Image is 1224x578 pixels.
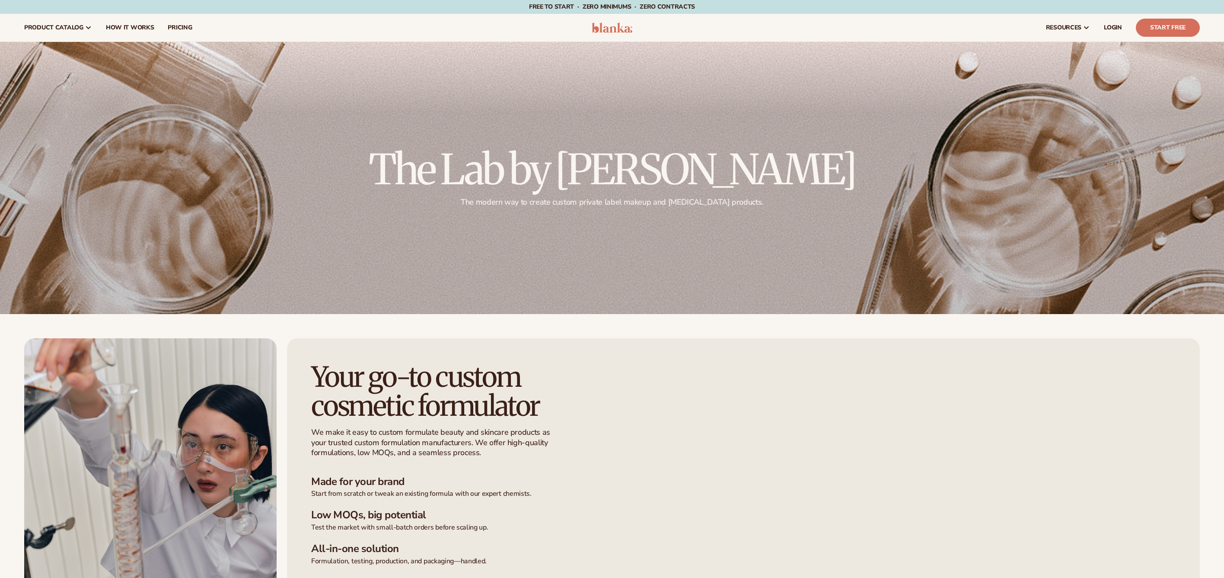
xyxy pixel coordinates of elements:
[1136,19,1200,37] a: Start Free
[99,14,161,42] a: How It Works
[311,427,555,458] p: We make it easy to custom formulate beauty and skincare products as your trusted custom formulati...
[311,363,574,421] h1: Your go-to custom cosmetic formulator
[529,3,695,11] span: Free to start · ZERO minimums · ZERO contracts
[1097,14,1129,42] a: LOGIN
[311,557,1176,566] p: Formulation, testing, production, and packaging—handled.
[1039,14,1097,42] a: resources
[1104,24,1122,31] span: LOGIN
[1046,24,1081,31] span: resources
[369,149,855,190] h2: The Lab by [PERSON_NAME]
[369,197,855,207] p: The modern way to create custom private label makeup and [MEDICAL_DATA] products.
[311,543,1176,555] h3: All-in-one solution
[17,14,99,42] a: product catalog
[24,24,83,31] span: product catalog
[161,14,199,42] a: pricing
[311,489,1176,498] p: Start from scratch or tweak an existing formula with our expert chemists.
[592,22,633,33] img: logo
[106,24,154,31] span: How It Works
[168,24,192,31] span: pricing
[311,509,1176,521] h3: Low MOQs, big potential
[311,475,1176,488] h3: Made for your brand
[311,523,1176,532] p: Test the market with small-batch orders before scaling up.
